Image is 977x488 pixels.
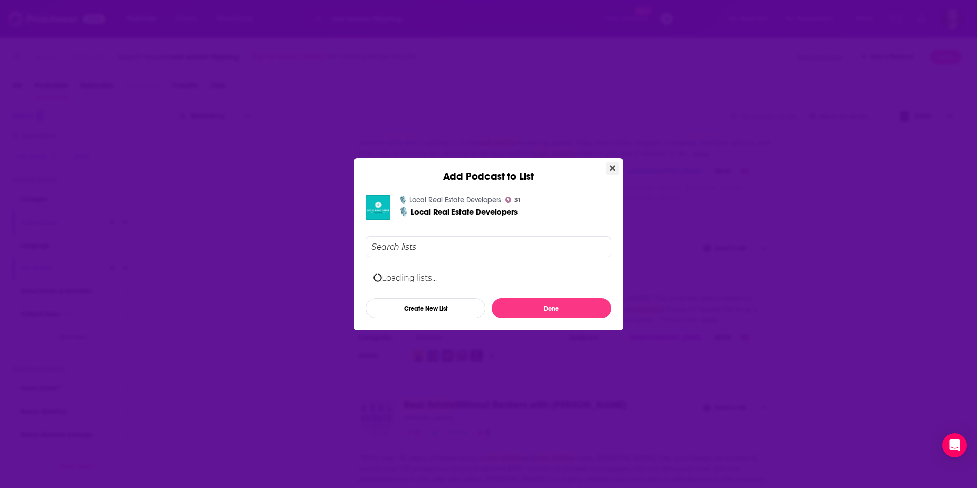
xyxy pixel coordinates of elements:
[366,265,611,290] div: Loading lists...
[366,236,611,257] input: Search lists
[398,207,518,216] a: 🎙️ Local Real Estate Developers
[492,298,611,318] button: Done
[366,236,611,318] div: Add Podcast To List
[366,195,390,220] img: 🎙️ Local Real Estate Developers
[942,433,967,457] div: Open Intercom Messenger
[354,158,623,183] div: Add Podcast to List
[505,197,520,203] a: 31
[514,198,520,202] span: 31
[398,207,518,217] span: 🎙️ Local Real Estate Developers
[398,196,501,204] a: 🎙️ Local Real Estate Developers
[366,298,485,318] button: Create New List
[606,162,619,175] button: Close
